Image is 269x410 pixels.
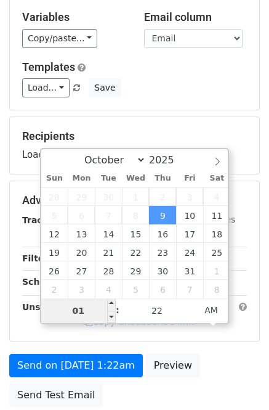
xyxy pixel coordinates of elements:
span: October 14, 2025 [95,224,122,243]
h5: Variables [22,10,126,24]
input: Hour [41,298,116,323]
span: October 11, 2025 [203,206,230,224]
span: October 5, 2025 [41,206,68,224]
span: October 12, 2025 [41,224,68,243]
span: October 4, 2025 [203,187,230,206]
a: Templates [22,60,75,73]
span: October 28, 2025 [95,261,122,280]
span: October 19, 2025 [41,243,68,261]
span: October 29, 2025 [122,261,149,280]
span: Thu [149,174,176,182]
a: Send on [DATE] 1:22am [9,354,143,377]
strong: Unsubscribe [22,302,82,312]
iframe: Chat Widget [207,351,269,410]
a: Copy unsubscribe link [83,316,194,327]
span: November 7, 2025 [176,280,203,298]
h5: Advanced [22,194,247,207]
a: Load... [22,78,70,97]
span: October 25, 2025 [203,243,230,261]
span: Sun [41,174,68,182]
span: : [116,298,119,322]
span: October 2, 2025 [149,187,176,206]
span: November 1, 2025 [203,261,230,280]
span: September 28, 2025 [41,187,68,206]
span: October 27, 2025 [68,261,95,280]
span: Sat [203,174,230,182]
span: October 13, 2025 [68,224,95,243]
a: Preview [146,354,200,377]
a: Copy/paste... [22,29,97,48]
span: September 30, 2025 [95,187,122,206]
span: October 1, 2025 [122,187,149,206]
span: November 4, 2025 [95,280,122,298]
span: October 18, 2025 [203,224,230,243]
span: October 23, 2025 [149,243,176,261]
h5: Recipients [22,129,247,143]
span: October 10, 2025 [176,206,203,224]
span: October 21, 2025 [95,243,122,261]
span: September 29, 2025 [68,187,95,206]
strong: Filters [22,253,54,263]
span: October 26, 2025 [41,261,68,280]
span: October 22, 2025 [122,243,149,261]
span: November 5, 2025 [122,280,149,298]
span: October 3, 2025 [176,187,203,206]
span: October 15, 2025 [122,224,149,243]
span: October 6, 2025 [68,206,95,224]
span: Mon [68,174,95,182]
span: November 8, 2025 [203,280,230,298]
span: October 20, 2025 [68,243,95,261]
h5: Email column [144,10,247,24]
span: October 8, 2025 [122,206,149,224]
span: November 3, 2025 [68,280,95,298]
strong: Tracking [22,215,63,225]
span: October 24, 2025 [176,243,203,261]
span: October 16, 2025 [149,224,176,243]
strong: Schedule [22,277,66,287]
a: Send Test Email [9,383,103,407]
span: Click to toggle [195,298,228,322]
span: October 7, 2025 [95,206,122,224]
input: Minute [119,298,195,323]
span: October 17, 2025 [176,224,203,243]
input: Year [146,154,190,166]
span: Fri [176,174,203,182]
span: November 2, 2025 [41,280,68,298]
span: October 30, 2025 [149,261,176,280]
span: Wed [122,174,149,182]
span: October 9, 2025 [149,206,176,224]
span: November 6, 2025 [149,280,176,298]
div: Loading... [22,129,247,162]
span: October 31, 2025 [176,261,203,280]
span: Tue [95,174,122,182]
button: Save [89,78,121,97]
